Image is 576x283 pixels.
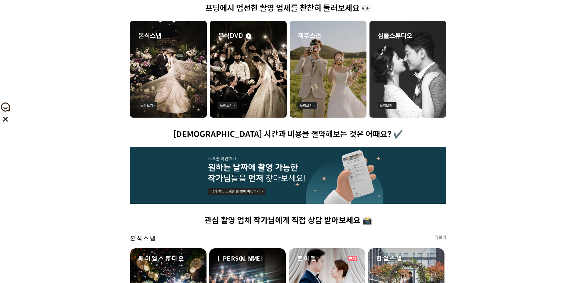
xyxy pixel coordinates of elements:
span: [PERSON_NAME] [218,254,263,263]
span: 메이엠스튜디오 [138,254,185,263]
span: 로이엘 [297,254,317,263]
h1: 관심 촬영 업체 작가님에게 직접 상담 받아보세요 📸 [130,216,446,225]
a: 홈 [2,192,40,207]
a: 더보기 [434,234,446,240]
h1: [DEMOGRAPHIC_DATA] 시간과 비용을 절약해보는 것은 어때요? ✔️ [130,130,446,139]
h1: 프딩에서 엄선한 촬영 업체를 찬찬히 둘러보세요 👀 [130,4,446,13]
span: 한얼스냅 [376,254,403,263]
span: 본식스냅 [130,234,157,243]
div: 인기 [348,256,357,261]
span: 설정 [93,201,101,206]
a: 설정 [78,192,116,207]
span: 대화 [55,201,63,206]
a: 대화 [40,192,78,207]
span: 홈 [19,201,23,206]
